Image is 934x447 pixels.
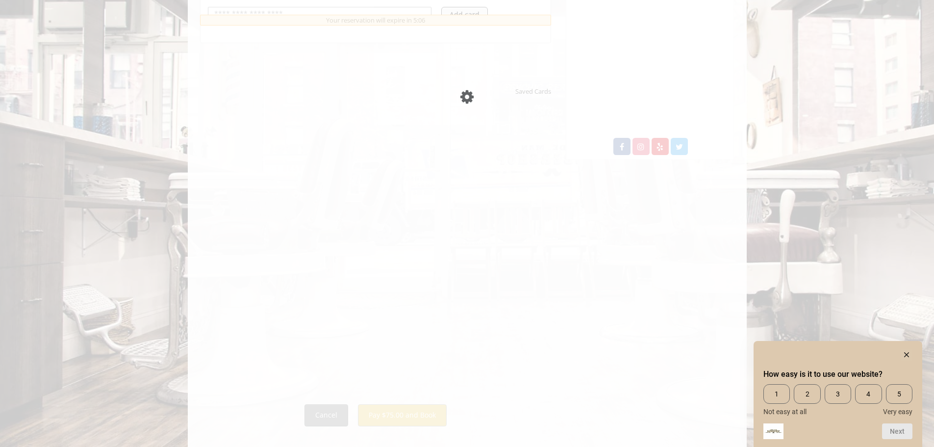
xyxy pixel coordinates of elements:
[763,384,912,416] div: How easy is it to use our website? Select an option from 1 to 5, with 1 being Not easy at all and...
[855,384,882,404] span: 4
[763,408,807,416] span: Not easy at all
[901,349,912,361] button: Hide survey
[794,384,820,404] span: 2
[763,368,912,380] h2: How easy is it to use our website? Select an option from 1 to 5, with 1 being Not easy at all and...
[886,384,912,404] span: 5
[883,408,912,416] span: Very easy
[763,349,912,439] div: How easy is it to use our website? Select an option from 1 to 5, with 1 being Not easy at all and...
[882,423,912,439] button: Next question
[825,384,851,404] span: 3
[763,384,790,404] span: 1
